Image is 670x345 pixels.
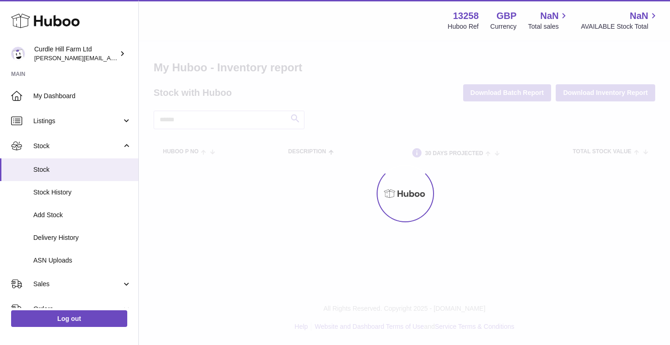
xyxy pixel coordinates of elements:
[33,92,131,100] span: My Dashboard
[453,10,479,22] strong: 13258
[33,280,122,289] span: Sales
[33,188,131,197] span: Stock History
[630,10,648,22] span: NaN
[33,165,131,174] span: Stock
[448,22,479,31] div: Huboo Ref
[581,22,659,31] span: AVAILABLE Stock Total
[33,305,122,314] span: Orders
[528,10,569,31] a: NaN Total sales
[11,47,25,61] img: james@diddlysquatfarmshop.com
[540,10,558,22] span: NaN
[581,10,659,31] a: NaN AVAILABLE Stock Total
[33,142,122,151] span: Stock
[33,117,122,125] span: Listings
[34,54,186,62] span: [PERSON_NAME][EMAIL_ADDRESS][DOMAIN_NAME]
[33,211,131,220] span: Add Stock
[33,256,131,265] span: ASN Uploads
[490,22,517,31] div: Currency
[496,10,516,22] strong: GBP
[11,310,127,327] a: Log out
[528,22,569,31] span: Total sales
[34,45,118,63] div: Curdle Hill Farm Ltd
[33,233,131,242] span: Delivery History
